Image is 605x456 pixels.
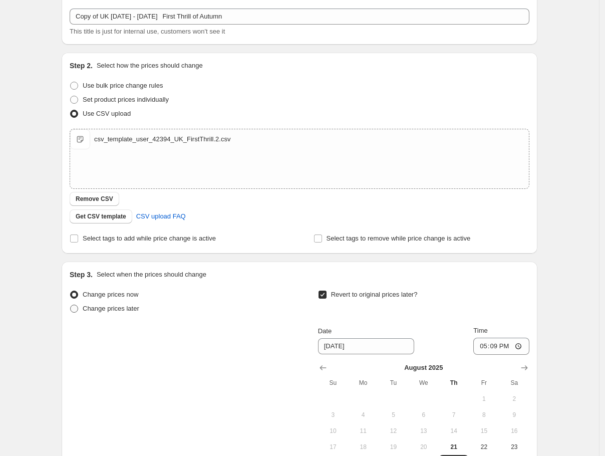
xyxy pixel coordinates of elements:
span: 17 [322,443,344,451]
span: Tu [382,379,404,387]
button: Monday August 18 2025 [348,439,378,455]
span: 10 [322,427,344,435]
span: Su [322,379,344,387]
button: Tuesday August 5 2025 [378,407,408,423]
span: Mo [352,379,374,387]
th: Tuesday [378,375,408,391]
th: Sunday [318,375,348,391]
span: 2 [503,395,525,403]
span: 3 [322,411,344,419]
span: 18 [352,443,374,451]
h2: Step 2. [70,61,93,71]
span: 7 [443,411,465,419]
span: 20 [413,443,435,451]
span: Change prices later [83,305,139,312]
button: Tuesday August 12 2025 [378,423,408,439]
span: 5 [382,411,404,419]
button: Today Thursday August 21 2025 [439,439,469,455]
button: Thursday August 7 2025 [439,407,469,423]
button: Friday August 22 2025 [469,439,499,455]
p: Select how the prices should change [97,61,203,71]
span: Date [318,327,332,335]
button: Wednesday August 6 2025 [409,407,439,423]
span: Change prices now [83,291,138,298]
span: 12 [382,427,404,435]
span: 11 [352,427,374,435]
button: Monday August 4 2025 [348,407,378,423]
span: Th [443,379,465,387]
span: Revert to original prices later? [331,291,418,298]
button: Wednesday August 20 2025 [409,439,439,455]
button: Tuesday August 19 2025 [378,439,408,455]
span: We [413,379,435,387]
th: Thursday [439,375,469,391]
button: Wednesday August 13 2025 [409,423,439,439]
span: 21 [443,443,465,451]
span: CSV upload FAQ [136,211,186,221]
span: 22 [473,443,495,451]
th: Monday [348,375,378,391]
span: 1 [473,395,495,403]
span: 19 [382,443,404,451]
button: Remove CSV [70,192,119,206]
input: 30% off holiday sale [70,9,529,25]
button: Sunday August 10 2025 [318,423,348,439]
button: Sunday August 17 2025 [318,439,348,455]
span: Sa [503,379,525,387]
span: Use bulk price change rules [83,82,163,89]
div: csv_template_user_42394_UK_FirstThrill.2.csv [94,134,230,144]
button: Monday August 11 2025 [348,423,378,439]
button: Show next month, September 2025 [517,361,531,375]
button: Saturday August 2 2025 [499,391,529,407]
p: Select when the prices should change [97,270,206,280]
span: 14 [443,427,465,435]
button: Sunday August 3 2025 [318,407,348,423]
button: Show previous month, July 2025 [316,361,330,375]
span: 9 [503,411,525,419]
span: Time [473,327,487,334]
input: 12:00 [473,338,529,355]
button: Saturday August 9 2025 [499,407,529,423]
button: Saturday August 16 2025 [499,423,529,439]
span: 6 [413,411,435,419]
span: Select tags to remove while price change is active [327,235,471,242]
span: Use CSV upload [83,110,131,117]
span: 4 [352,411,374,419]
h2: Step 3. [70,270,93,280]
span: Get CSV template [76,212,126,220]
th: Wednesday [409,375,439,391]
button: Get CSV template [70,209,132,223]
button: Saturday August 23 2025 [499,439,529,455]
th: Friday [469,375,499,391]
input: 8/21/2025 [318,338,414,354]
span: 16 [503,427,525,435]
button: Friday August 15 2025 [469,423,499,439]
span: Remove CSV [76,195,113,203]
span: 13 [413,427,435,435]
span: This title is just for internal use, customers won't see it [70,28,225,35]
span: 15 [473,427,495,435]
button: Friday August 8 2025 [469,407,499,423]
span: 8 [473,411,495,419]
button: Friday August 1 2025 [469,391,499,407]
th: Saturday [499,375,529,391]
span: Fr [473,379,495,387]
button: Thursday August 14 2025 [439,423,469,439]
span: Set product prices individually [83,96,169,103]
span: 23 [503,443,525,451]
span: Select tags to add while price change is active [83,235,216,242]
a: CSV upload FAQ [130,208,192,224]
